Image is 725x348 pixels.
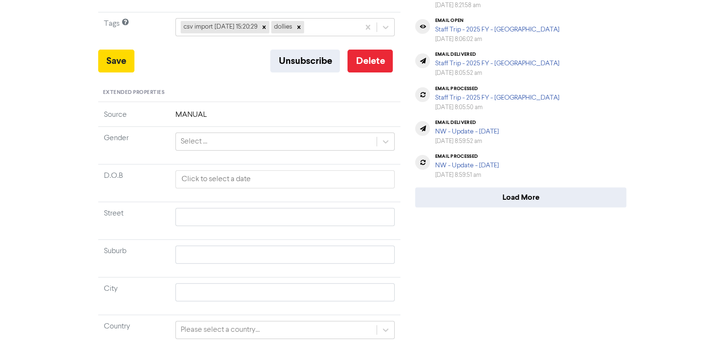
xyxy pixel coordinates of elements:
[271,21,294,33] div: dollies
[181,324,260,336] div: Please select a country...
[435,137,499,146] div: [DATE] 8:59:52 am
[606,245,725,348] iframe: Chat Widget
[181,21,259,33] div: csv import [DATE] 15:20:29
[435,1,559,10] div: [DATE] 8:21:58 am
[270,50,340,72] button: Unsubscribe
[98,126,170,164] td: Gender
[435,128,499,135] a: NW - Update - [DATE]
[98,202,170,239] td: Street
[170,109,401,127] td: MANUAL
[435,120,499,125] div: email delivered
[98,277,170,315] td: City
[435,86,559,92] div: email processed
[181,136,207,147] div: Select ...
[435,51,559,57] div: email delivered
[415,187,626,207] button: Load More
[98,84,401,102] div: Extended Properties
[435,171,499,180] div: [DATE] 8:59:51 am
[435,154,499,159] div: email processed
[435,69,559,78] div: [DATE] 8:05:52 am
[435,94,559,101] a: Staff Trip - 2025 FY - [GEOGRAPHIC_DATA]
[435,26,559,33] a: Staff Trip - 2025 FY - [GEOGRAPHIC_DATA]
[435,35,559,44] div: [DATE] 8:06:02 am
[98,109,170,127] td: Source
[435,103,559,112] div: [DATE] 8:05:50 am
[347,50,393,72] button: Delete
[98,239,170,277] td: Suburb
[435,162,499,169] a: NW - Update - [DATE]
[98,12,170,50] td: Tags
[435,18,559,23] div: email open
[435,60,559,67] a: Staff Trip - 2025 FY - [GEOGRAPHIC_DATA]
[175,170,395,188] input: Click to select a date
[98,164,170,202] td: D.O.B
[98,50,134,72] button: Save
